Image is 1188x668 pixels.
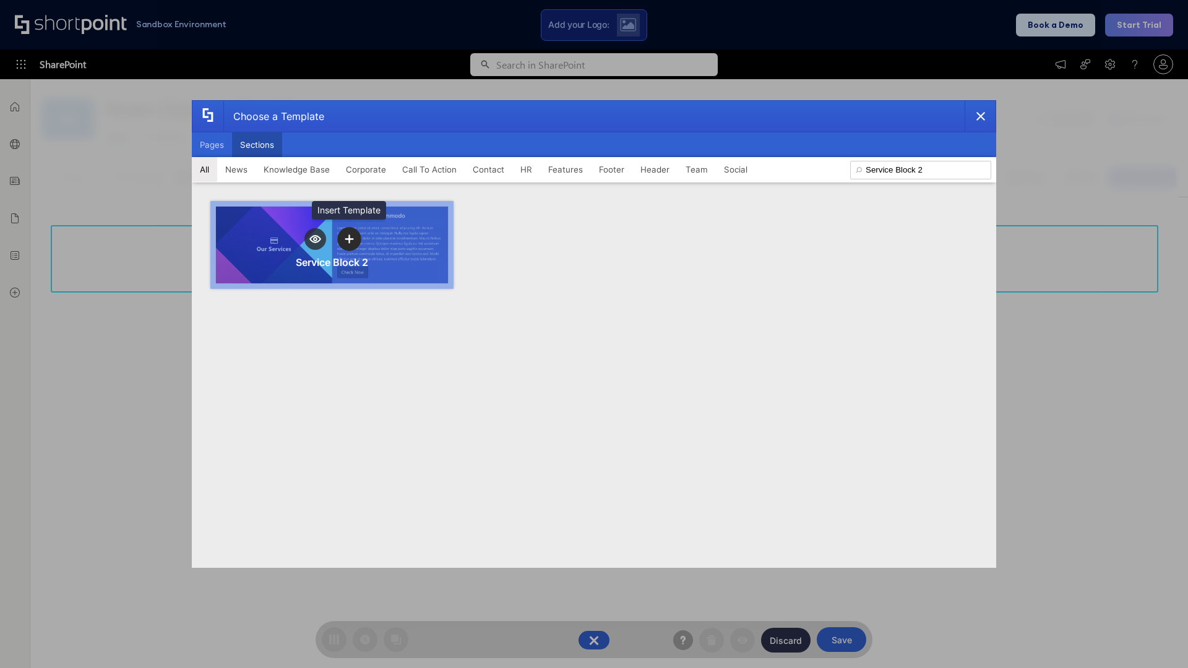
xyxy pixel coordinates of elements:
div: Choose a Template [223,101,324,132]
button: HR [512,157,540,182]
button: Pages [192,132,232,157]
button: Contact [465,157,512,182]
button: All [192,157,217,182]
button: Features [540,157,591,182]
button: Social [716,157,755,182]
button: News [217,157,256,182]
button: Corporate [338,157,394,182]
button: Footer [591,157,632,182]
div: template selector [192,100,996,568]
iframe: Chat Widget [1126,609,1188,668]
button: Call To Action [394,157,465,182]
input: Search [850,161,991,179]
button: Sections [232,132,282,157]
button: Header [632,157,678,182]
button: Knowledge Base [256,157,338,182]
button: Team [678,157,716,182]
div: Service Block 2 [296,256,368,268]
